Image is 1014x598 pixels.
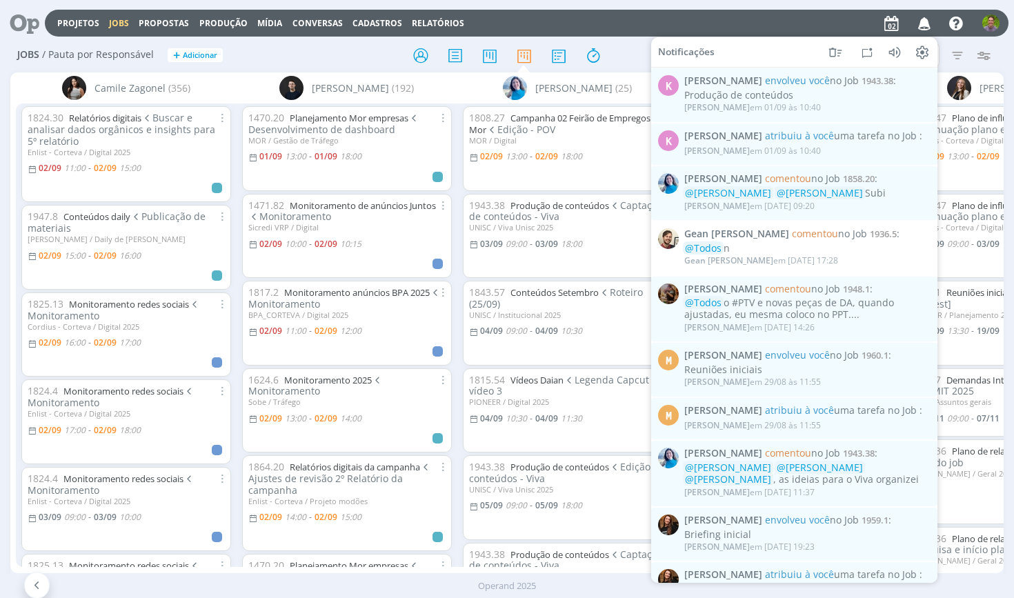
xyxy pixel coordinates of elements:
[290,559,408,572] a: Planejamento Mor empresas
[28,472,58,485] span: 1824.4
[658,75,679,96] div: K
[285,412,306,424] : 13:00
[119,337,141,348] : 17:00
[765,403,917,416] span: uma tarefa no Job
[63,385,183,397] a: Monitoramento redes sociais
[39,162,61,174] : 02/09
[561,412,582,424] : 11:30
[684,297,930,321] div: o #PTV e novas peças de DA, quando ajustadas, eu mesma coloco no PPT....
[684,90,930,101] div: Produção de conteúdos
[195,18,252,29] button: Produção
[340,325,361,337] : 12:00
[862,514,888,526] span: 1959.1
[480,150,503,162] : 02/09
[469,373,505,386] span: 1815.54
[765,172,811,185] span: comentou
[17,49,39,61] span: Jobs
[684,103,821,112] div: em 01/09 às 10:40
[506,325,527,337] : 09:00
[777,186,863,199] span: @[PERSON_NAME]
[64,424,86,436] : 17:00
[288,18,347,29] button: Conversas
[469,548,664,572] span: Captação de conteúdos - Viva
[94,250,117,261] : 02/09
[28,235,225,243] div: [PERSON_NAME] / Daily de [PERSON_NAME]
[535,325,558,337] : 04/09
[309,513,312,521] : -
[977,325,1000,337] : 19/09
[285,511,306,523] : 14:00
[982,14,1000,32] img: T
[911,444,946,457] span: 1822.36
[105,18,133,29] button: Jobs
[64,250,86,261] : 15:00
[684,283,762,295] span: [PERSON_NAME]
[792,227,867,240] span: no Job
[248,497,446,506] div: Enlist - Corteva / Projeto modões
[535,81,613,95] span: [PERSON_NAME]
[765,513,830,526] span: envolveu você
[469,397,666,406] div: PIONEER / Digital 2025
[561,499,582,511] : 18:00
[309,152,312,161] : -
[911,111,946,124] span: 1825.47
[765,128,834,141] span: atribuiu à você
[28,559,63,572] span: 1825.13
[28,148,225,157] div: Enlist - Corteva / Digital 2025
[259,150,282,162] : 01/09
[88,339,91,347] : -
[199,17,248,29] a: Produção
[684,321,750,333] span: [PERSON_NAME]
[119,250,141,261] : 16:00
[530,501,533,510] : -
[765,568,917,581] span: uma tarefa no Job
[248,286,279,299] span: 1817.2
[248,210,332,223] span: Monitoramento
[183,51,217,60] span: Adicionar
[340,511,361,523] : 15:00
[408,18,468,29] button: Relatórios
[765,348,830,361] span: envolveu você
[658,283,679,303] img: A
[658,46,715,58] span: Notificações
[684,404,930,416] span: :
[486,123,556,136] span: Edição - POV
[28,297,201,322] span: Monitoramento
[480,238,503,250] : 03/09
[340,238,361,250] : 10:15
[88,164,91,172] : -
[28,472,195,497] span: Monitoramento
[765,513,859,526] span: no Job
[119,424,141,436] : 18:00
[94,337,117,348] : 02/09
[135,18,193,29] button: Propostas
[248,111,284,124] span: 1470.20
[658,569,679,590] img: T
[684,101,750,113] span: [PERSON_NAME]
[684,448,762,459] span: [PERSON_NAME]
[69,298,189,310] a: Monitoramento redes sociais
[506,238,527,250] : 09:00
[561,325,582,337] : 10:30
[168,81,190,95] span: (356)
[315,238,337,250] : 02/09
[685,461,771,474] span: @[PERSON_NAME]
[684,569,762,581] span: [PERSON_NAME]
[53,18,103,29] button: Projetos
[947,325,968,337] : 13:30
[684,283,930,295] span: :
[469,485,666,494] div: UNISC / Viva Unisc 2025
[259,325,282,337] : 02/09
[469,373,650,398] span: Legenda Capcut vídeo 3
[315,150,337,162] : 01/09
[684,404,762,416] span: [PERSON_NAME]
[658,448,679,468] img: E
[684,130,762,141] span: [PERSON_NAME]
[279,76,304,100] img: C
[684,188,930,199] div: Subi
[684,421,821,430] div: em 29/08 às 11:55
[285,150,306,162] : 13:00
[109,17,129,29] a: Jobs
[530,415,533,423] : -
[684,486,750,497] span: [PERSON_NAME]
